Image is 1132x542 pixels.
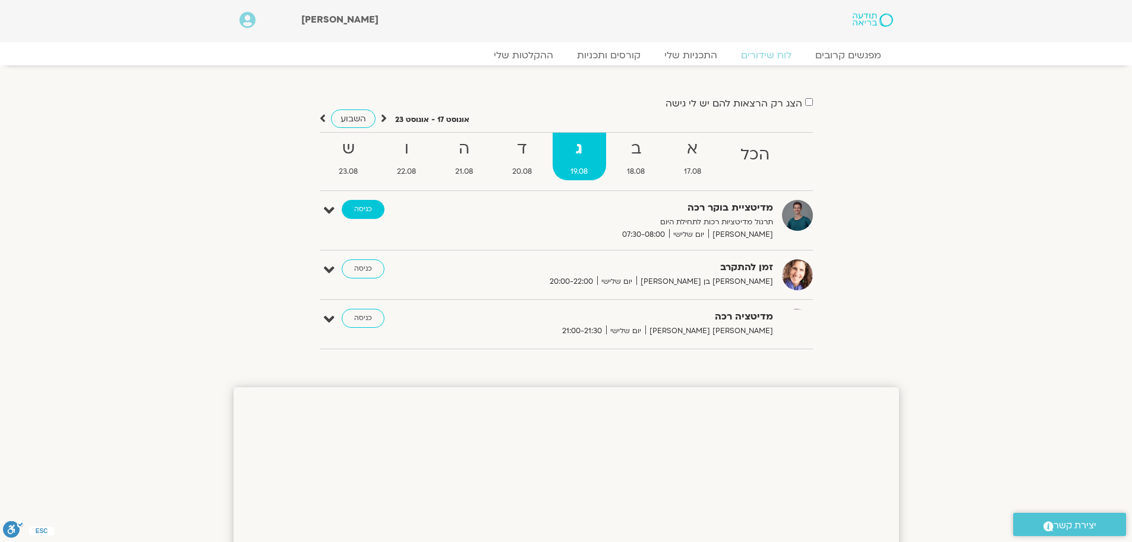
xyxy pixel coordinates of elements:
a: כניסה [342,259,384,278]
span: 23.08 [321,165,377,178]
a: לוח שידורים [729,49,803,61]
span: יצירת קשר [1054,518,1096,534]
strong: ג [553,136,607,162]
strong: מדיטציה רכה [482,309,773,325]
span: [PERSON_NAME] [708,228,773,241]
a: ד20.08 [494,133,550,180]
strong: ב [608,136,663,162]
span: [PERSON_NAME] [PERSON_NAME] [645,325,773,337]
a: ג19.08 [553,133,607,180]
span: [PERSON_NAME] בן [PERSON_NAME] [636,275,773,288]
span: 18.08 [608,165,663,178]
a: קורסים ותכניות [565,49,652,61]
a: ב18.08 [608,133,663,180]
strong: מדיטציית בוקר רכה [482,200,773,216]
span: 20.08 [494,165,550,178]
a: כניסה [342,200,384,219]
span: 22.08 [379,165,434,178]
strong: ש [321,136,377,162]
span: [PERSON_NAME] [301,13,379,26]
p: תרגול מדיטציות רכות לתחילת היום [482,216,773,228]
span: השבוע [340,113,366,124]
a: יצירת קשר [1013,513,1126,536]
a: התכניות שלי [652,49,729,61]
span: 21:00-21:30 [558,325,606,337]
p: אוגוסט 17 - אוגוסט 23 [395,114,469,126]
strong: ד [494,136,550,162]
a: הכל [722,133,788,180]
a: א17.08 [666,133,720,180]
span: 07:30-08:00 [618,228,669,241]
span: 19.08 [553,165,607,178]
a: ה21.08 [437,133,491,180]
span: יום שלישי [669,228,708,241]
a: ההקלטות שלי [482,49,565,61]
strong: ה [437,136,491,162]
span: 17.08 [666,165,720,178]
nav: Menu [239,49,893,61]
strong: א [666,136,720,162]
a: השבוע [331,109,376,128]
span: יום שלישי [606,325,645,337]
a: ו22.08 [379,133,434,180]
label: הצג רק הרצאות להם יש לי גישה [666,98,802,109]
strong: הכל [722,142,788,168]
span: 20:00-22:00 [545,275,597,288]
a: מפגשים קרובים [803,49,893,61]
span: יום שלישי [597,275,636,288]
span: 21.08 [437,165,491,178]
a: כניסה [342,309,384,328]
strong: זמן להתקרב [482,259,773,275]
strong: ו [379,136,434,162]
a: ש23.08 [321,133,377,180]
